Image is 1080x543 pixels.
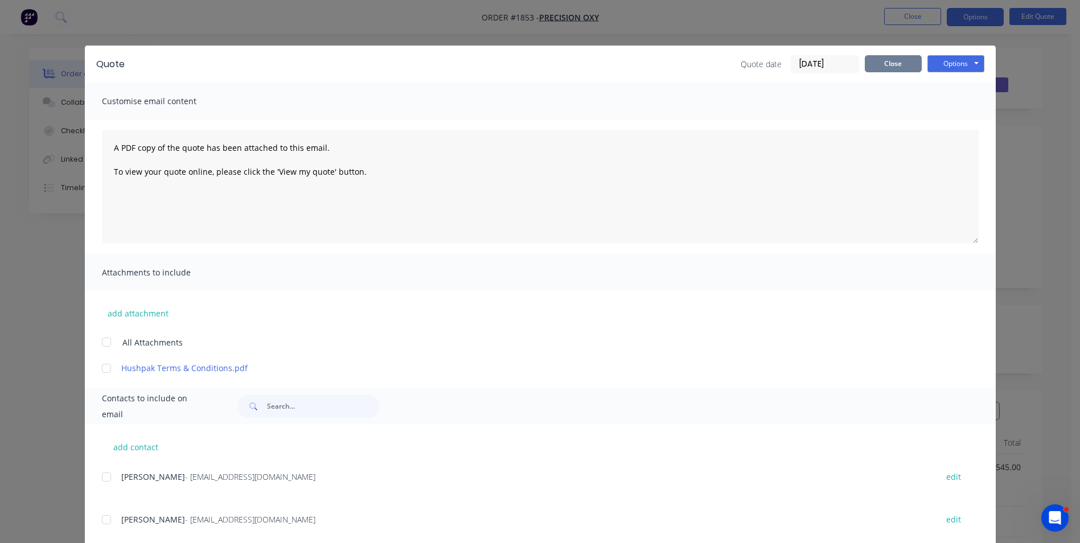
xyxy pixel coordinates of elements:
[96,57,125,71] div: Quote
[102,390,210,422] span: Contacts to include on email
[865,55,922,72] button: Close
[927,55,984,72] button: Options
[939,469,968,484] button: edit
[267,395,380,418] input: Search...
[122,336,183,348] span: All Attachments
[121,362,926,374] a: Hushpak Terms & Conditions.pdf
[102,265,227,281] span: Attachments to include
[121,471,185,482] span: [PERSON_NAME]
[741,58,782,70] span: Quote date
[102,305,174,322] button: add attachment
[102,93,227,109] span: Customise email content
[1041,504,1069,532] iframe: Intercom live chat
[185,514,315,525] span: - [EMAIL_ADDRESS][DOMAIN_NAME]
[121,514,185,525] span: [PERSON_NAME]
[102,130,979,244] textarea: A PDF copy of the quote has been attached to this email. To view your quote online, please click ...
[102,438,170,455] button: add contact
[185,471,315,482] span: - [EMAIL_ADDRESS][DOMAIN_NAME]
[939,512,968,527] button: edit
